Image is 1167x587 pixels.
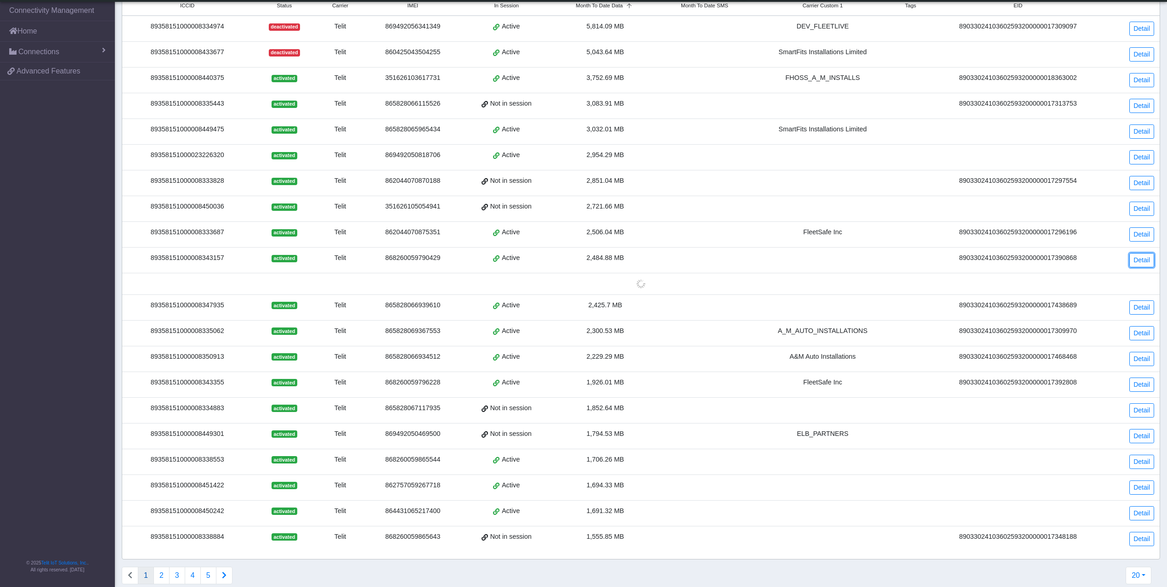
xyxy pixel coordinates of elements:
[128,532,247,542] div: 89358151000008338884
[272,203,297,211] span: activated
[128,455,247,465] div: 89358151000008338553
[1129,227,1154,242] a: Detail
[502,480,520,491] span: Active
[272,508,297,515] span: activated
[587,100,624,107] span: 3,083.91 MB
[272,126,297,134] span: activated
[332,2,348,10] span: Carrier
[128,227,247,237] div: 89358151000008333687
[502,227,520,237] span: Active
[128,176,247,186] div: 89358151000008333828
[587,404,624,412] span: 1,852.64 MB
[269,23,300,31] span: deactivated
[138,567,154,584] button: 1
[932,73,1105,83] div: 89033024103602593200000018363002
[932,326,1105,336] div: 89033024103602593200000017309970
[128,253,247,263] div: 89358151000008343157
[587,48,624,56] span: 5,043.64 MB
[370,73,456,83] div: 351626103617731
[370,326,456,336] div: 865828069367553
[587,177,624,184] span: 2,851.04 MB
[408,2,419,10] span: IMEI
[185,567,201,584] button: 4
[41,560,87,565] a: Telit IoT Solutions, Inc.
[636,279,646,288] img: loading.gif
[1129,403,1154,418] a: Detail
[128,378,247,388] div: 89358151000008343355
[490,176,532,186] span: Not in session
[18,46,59,57] span: Connections
[587,203,624,210] span: 2,721.66 MB
[128,99,247,109] div: 89358151000008335443
[1129,22,1154,36] a: Detail
[322,99,358,109] div: Telit
[322,532,358,542] div: Telit
[587,151,624,158] span: 2,954.29 MB
[490,202,532,212] span: Not in session
[322,506,358,516] div: Telit
[756,378,890,388] div: FleetSafe Inc
[322,352,358,362] div: Telit
[576,2,623,10] span: Month To Date Data
[370,176,456,186] div: 862044070870188
[502,124,520,135] span: Active
[1129,480,1154,495] a: Detail
[1129,429,1154,443] a: Detail
[370,480,456,491] div: 862757059267718
[494,2,519,10] span: In Session
[370,300,456,310] div: 865828066939610
[272,327,297,335] span: activated
[502,455,520,465] span: Active
[587,533,624,540] span: 1,555.85 MB
[272,405,297,412] span: activated
[932,378,1105,388] div: 89033024103602593200000017392808
[128,352,247,362] div: 89358151000008350913
[322,22,358,32] div: Telit
[370,532,456,542] div: 868260059865643
[490,403,532,413] span: Not in session
[370,403,456,413] div: 865828067117935
[322,480,358,491] div: Telit
[322,378,358,388] div: Telit
[322,403,358,413] div: Telit
[756,124,890,135] div: SmartFits Installations Limited
[153,567,170,584] button: 2
[502,352,520,362] span: Active
[272,255,297,262] span: activated
[1129,253,1154,267] a: Detail
[370,506,456,516] div: 864431065217400
[272,533,297,541] span: activated
[1129,532,1154,546] a: Detail
[905,2,916,10] span: Tags
[932,99,1105,109] div: 89033024103602593200000017313753
[370,124,456,135] div: 865828065965434
[803,2,843,10] span: Carrier Custom 1
[370,47,456,57] div: 860425043504255
[272,430,297,438] span: activated
[587,74,624,81] span: 3,752.69 MB
[370,99,456,109] div: 865828066115526
[589,301,623,309] span: 2,425.7 MB
[322,47,358,57] div: Telit
[756,227,890,237] div: FleetSafe Inc
[272,482,297,489] span: activated
[587,507,624,514] span: 1,691.32 MB
[200,567,216,584] button: 5
[587,327,624,334] span: 2,300.53 MB
[1126,567,1151,584] button: 20
[272,101,297,108] span: activated
[490,429,532,439] span: Not in session
[1129,300,1154,315] a: Detail
[272,152,297,159] span: activated
[490,532,532,542] span: Not in session
[1129,326,1154,340] a: Detail
[128,22,247,32] div: 89358151000008334974
[277,2,292,10] span: Status
[370,378,456,388] div: 868260059796228
[128,124,247,135] div: 89358151000008449475
[502,73,520,83] span: Active
[1129,506,1154,520] a: Detail
[502,326,520,336] span: Active
[587,456,624,463] span: 1,706.26 MB
[502,22,520,32] span: Active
